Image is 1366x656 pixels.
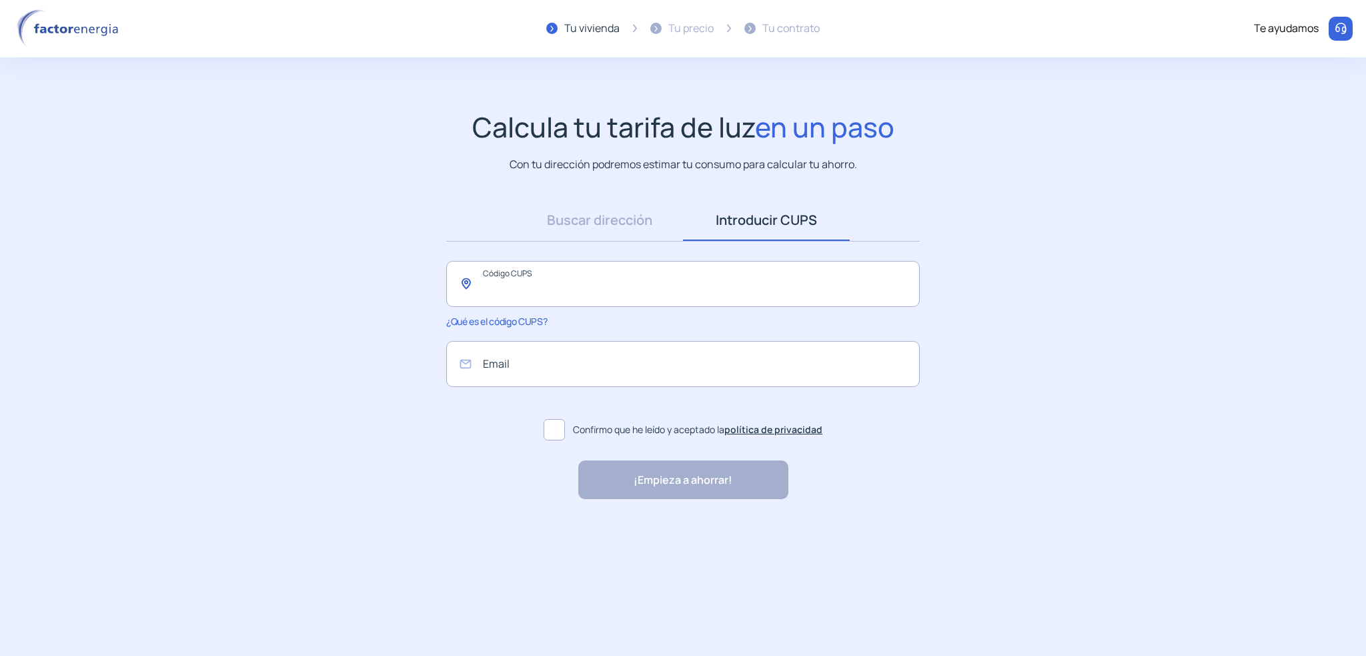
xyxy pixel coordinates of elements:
[573,422,822,437] span: Confirmo que he leído y aceptado la
[683,200,850,241] a: Introducir CUPS
[1254,20,1319,37] div: Te ayudamos
[1334,22,1347,35] img: llamar
[668,20,714,37] div: Tu precio
[724,423,822,436] a: política de privacidad
[564,20,620,37] div: Tu vivienda
[446,315,547,328] span: ¿Qué es el código CUPS?
[13,9,127,48] img: logo factor
[762,20,820,37] div: Tu contrato
[755,108,894,145] span: en un paso
[510,156,857,173] p: Con tu dirección podremos estimar tu consumo para calcular tu ahorro.
[472,111,894,143] h1: Calcula tu tarifa de luz
[516,200,683,241] a: Buscar dirección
